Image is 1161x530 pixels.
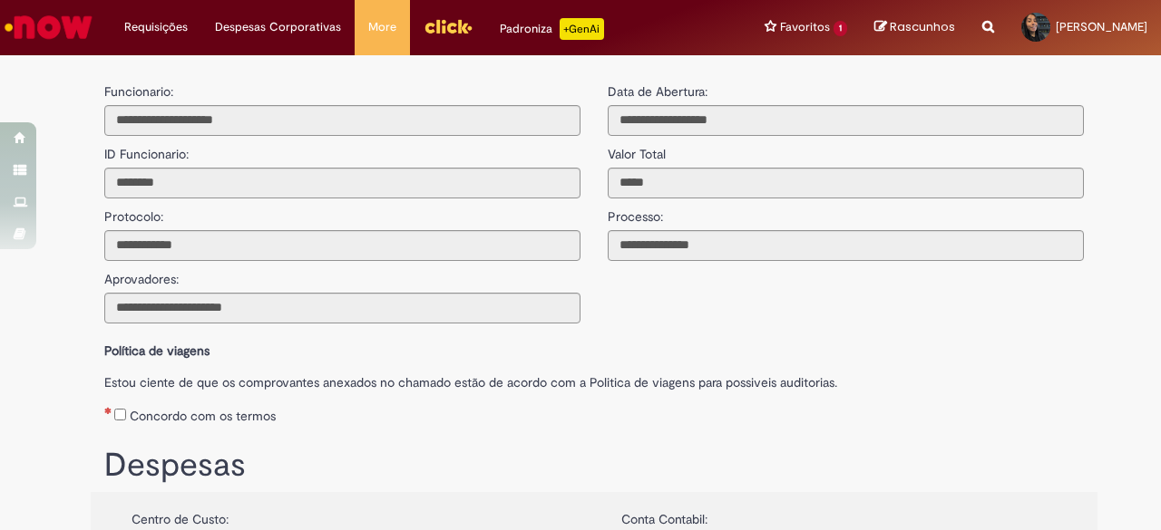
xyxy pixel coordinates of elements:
label: Data de Abertura: [608,82,707,101]
div: Padroniza [500,18,604,40]
h1: Despesas [104,448,1084,484]
img: click_logo_yellow_360x200.png [424,13,473,40]
label: Concordo com os termos [130,407,276,425]
span: More [368,18,396,36]
span: Favoritos [780,18,830,36]
label: Processo: [608,198,663,226]
label: ID Funcionario: [104,136,189,163]
a: Rascunhos [874,19,955,36]
span: Requisições [124,18,188,36]
label: Centro de Custo: [132,501,229,528]
label: Conta Contabil: [621,501,707,528]
span: [PERSON_NAME] [1056,19,1147,34]
label: Valor Total [608,136,666,163]
p: +GenAi [560,18,604,40]
label: Aprovadores: [104,261,179,288]
span: Rascunhos [890,18,955,35]
span: Despesas Corporativas [215,18,341,36]
b: Política de viagens [104,342,210,359]
label: Estou ciente de que os comprovantes anexados no chamado estão de acordo com a Politica de viagens... [104,364,1084,391]
img: ServiceNow [2,9,95,45]
span: 1 [834,21,847,36]
label: Protocolo: [104,198,163,226]
label: Funcionario: [104,82,173,101]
